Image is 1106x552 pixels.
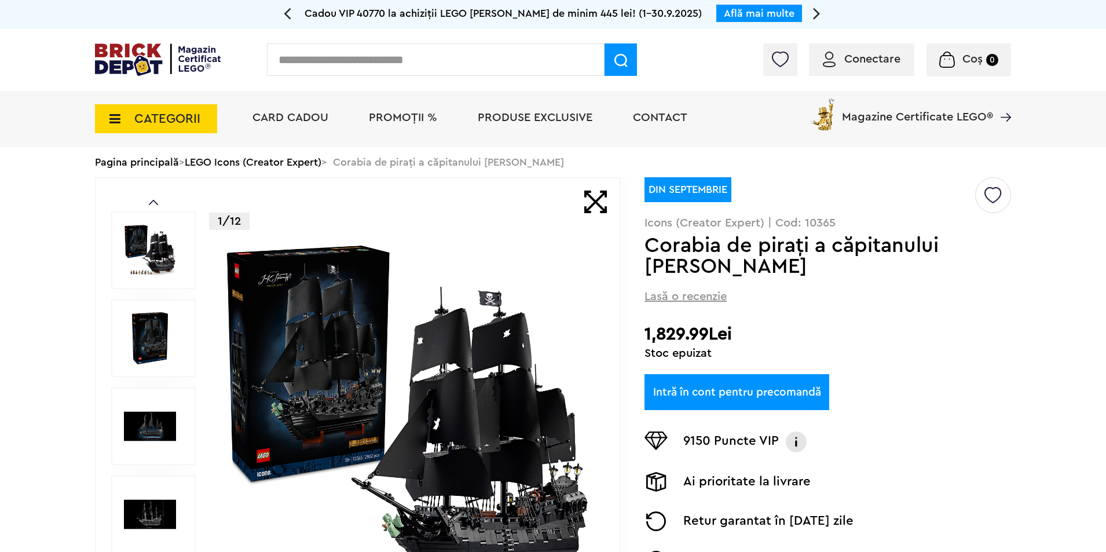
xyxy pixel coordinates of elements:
span: Cadou VIP 40770 la achiziții LEGO [PERSON_NAME] de minim 445 lei! (1-30.9.2025) [305,8,702,19]
a: Prev [149,200,158,205]
img: Seturi Lego Corabia de piraţi a căpitanului Jack Sparrow [124,488,176,540]
span: Magazine Certificate LEGO® [842,96,993,123]
a: Conectare [823,53,900,65]
p: 9150 Puncte VIP [683,432,779,452]
a: Contact [633,112,687,123]
div: > > Corabia de piraţi a căpitanului [PERSON_NAME] [95,147,1011,177]
a: PROMOȚII % [369,112,437,123]
h1: Corabia de piraţi a căpitanului [PERSON_NAME] [644,235,973,277]
p: Retur garantat în [DATE] zile [683,511,854,531]
span: CATEGORII [134,112,200,125]
img: Returnare [644,511,668,531]
h2: 1,829.99Lei [644,324,1011,345]
p: 1/12 [209,213,250,230]
span: Lasă o recenzie [644,288,727,305]
a: Intră în cont pentru precomandă [644,374,829,410]
a: LEGO Icons (Creator Expert) [185,157,321,167]
img: Puncte VIP [644,432,668,450]
img: Livrare [644,472,668,492]
a: Pagina principală [95,157,179,167]
small: 0 [986,54,998,66]
p: Icons (Creator Expert) | Cod: 10365 [644,217,1011,229]
span: Conectare [844,53,900,65]
a: Află mai multe [724,8,794,19]
span: Coș [962,53,983,65]
div: Stoc epuizat [644,348,1011,359]
div: DIN SEPTEMBRIE [644,177,731,202]
img: Corabia de piraţi a căpitanului Jack Sparrow LEGO 10365 [124,400,176,452]
a: Card Cadou [252,112,328,123]
img: Corabia de piraţi a căpitanului Jack Sparrow [124,312,176,364]
img: Info VIP [785,432,808,452]
img: Corabia de piraţi a căpitanului Jack Sparrow [124,224,176,276]
a: Magazine Certificate LEGO® [993,96,1011,108]
p: Ai prioritate la livrare [683,472,811,492]
a: Produse exclusive [478,112,592,123]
